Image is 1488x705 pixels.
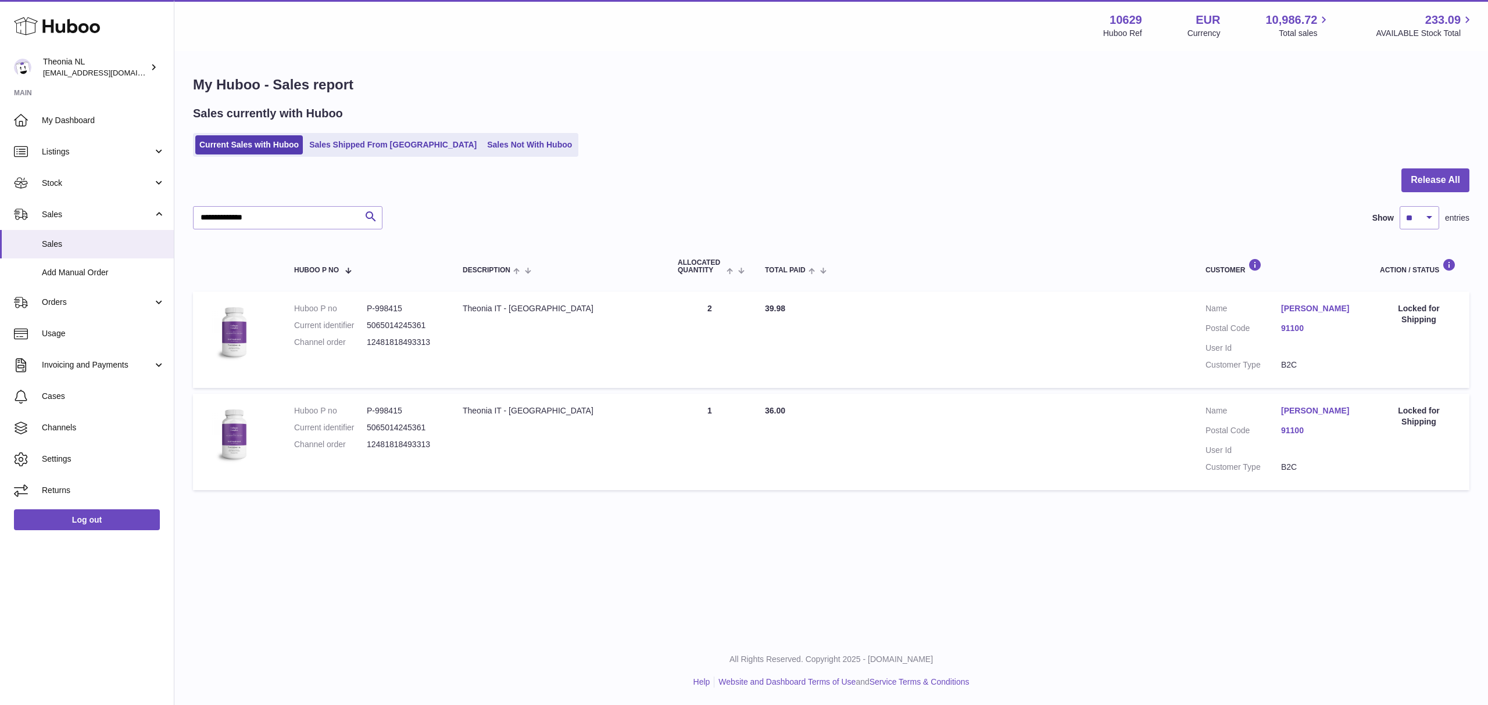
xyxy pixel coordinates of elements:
[1372,213,1394,224] label: Show
[42,146,153,157] span: Listings
[1281,405,1357,416] a: [PERSON_NAME]
[294,405,367,416] dt: Huboo P no
[1206,405,1281,419] dt: Name
[765,304,785,313] span: 39.98
[1265,12,1317,28] span: 10,986.72
[42,297,153,308] span: Orders
[718,677,856,686] a: Website and Dashboard Terms of Use
[463,303,654,314] div: Theonia IT - [GEOGRAPHIC_DATA]
[367,320,439,331] dd: 5065014245361
[294,337,367,348] dt: Channel order
[305,135,481,154] a: Sales Shipped From [GEOGRAPHIC_DATA]
[1265,12,1330,39] a: 10,986.72 Total sales
[294,320,367,331] dt: Current identifier
[1206,343,1281,354] dt: User Id
[184,654,1479,665] p: All Rights Reserved. Copyright 2025 - [DOMAIN_NAME]
[42,485,165,496] span: Returns
[1281,462,1357,473] dd: B2C
[42,267,165,278] span: Add Manual Order
[367,439,439,450] dd: 12481818493313
[43,68,171,77] span: [EMAIL_ADDRESS][DOMAIN_NAME]
[205,405,263,463] img: 106291725893008.jpg
[42,422,165,433] span: Channels
[666,292,753,388] td: 2
[367,303,439,314] dd: P-998415
[666,394,753,490] td: 1
[43,56,148,78] div: Theonia NL
[195,135,303,154] a: Current Sales with Huboo
[1206,303,1281,317] dt: Name
[1110,12,1142,28] strong: 10629
[870,677,970,686] a: Service Terms & Conditions
[1281,359,1357,371] dd: B2C
[42,359,153,371] span: Invoicing and Payments
[1206,359,1281,371] dt: Customer Type
[1206,445,1281,456] dt: User Id
[42,391,165,402] span: Cases
[42,239,165,250] span: Sales
[1206,425,1281,439] dt: Postal Code
[1196,12,1220,28] strong: EUR
[294,267,339,274] span: Huboo P no
[42,454,165,465] span: Settings
[205,303,263,361] img: 106291725893008.jpg
[1376,28,1474,39] span: AVAILABLE Stock Total
[765,406,785,415] span: 36.00
[367,337,439,348] dd: 12481818493313
[1380,303,1458,325] div: Locked for Shipping
[463,267,510,274] span: Description
[693,677,710,686] a: Help
[193,75,1469,94] h1: My Huboo - Sales report
[1425,12,1461,28] span: 233.09
[42,178,153,189] span: Stock
[1401,168,1469,192] button: Release All
[1281,425,1357,436] a: 91100
[42,209,153,220] span: Sales
[1380,258,1458,274] div: Action / Status
[14,59,31,76] img: info@wholesomegoods.eu
[294,439,367,450] dt: Channel order
[1380,405,1458,427] div: Locked for Shipping
[1279,28,1330,39] span: Total sales
[1206,462,1281,473] dt: Customer Type
[367,422,439,433] dd: 5065014245361
[463,405,654,416] div: Theonia IT - [GEOGRAPHIC_DATA]
[1206,323,1281,337] dt: Postal Code
[1281,323,1357,334] a: 91100
[1445,213,1469,224] span: entries
[678,259,724,274] span: ALLOCATED Quantity
[1103,28,1142,39] div: Huboo Ref
[294,303,367,314] dt: Huboo P no
[367,405,439,416] dd: P-998415
[1376,12,1474,39] a: 233.09 AVAILABLE Stock Total
[42,328,165,339] span: Usage
[1206,258,1357,274] div: Customer
[14,509,160,530] a: Log out
[1281,303,1357,314] a: [PERSON_NAME]
[193,106,343,121] h2: Sales currently with Huboo
[294,422,367,433] dt: Current identifier
[483,135,576,154] a: Sales Not With Huboo
[714,677,969,688] li: and
[765,267,806,274] span: Total paid
[42,115,165,126] span: My Dashboard
[1187,28,1221,39] div: Currency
